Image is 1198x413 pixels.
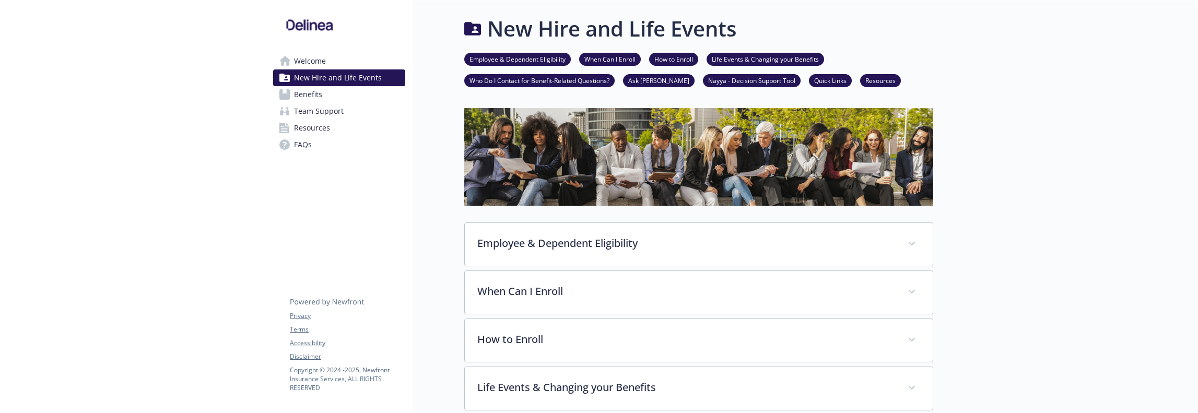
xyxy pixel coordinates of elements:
div: Life Events & Changing your Benefits [465,367,933,410]
span: Welcome [294,53,326,69]
img: new hire page banner [464,108,933,206]
p: How to Enroll [477,332,895,347]
a: Resources [860,75,901,85]
p: Employee & Dependent Eligibility [477,235,895,251]
p: Life Events & Changing your Benefits [477,380,895,395]
a: New Hire and Life Events [273,69,405,86]
div: When Can I Enroll [465,271,933,314]
p: Copyright © 2024 - 2025 , Newfront Insurance Services, ALL RIGHTS RESERVED [290,365,405,392]
a: Privacy [290,311,405,321]
a: Life Events & Changing your Benefits [707,54,824,64]
a: Who Do I Contact for Benefit-Related Questions? [464,75,615,85]
a: Employee & Dependent Eligibility [464,54,571,64]
span: Team Support [294,103,344,120]
a: Disclaimer [290,352,405,361]
a: How to Enroll [649,54,698,64]
a: Benefits [273,86,405,103]
div: Employee & Dependent Eligibility [465,223,933,266]
p: When Can I Enroll [477,284,895,299]
span: FAQs [294,136,312,153]
a: Team Support [273,103,405,120]
a: Accessibility [290,338,405,348]
a: Quick Links [809,75,852,85]
h1: New Hire and Life Events [487,13,736,44]
span: Benefits [294,86,322,103]
a: Welcome [273,53,405,69]
a: FAQs [273,136,405,153]
div: How to Enroll [465,319,933,362]
a: Nayya - Decision Support Tool [703,75,801,85]
span: Resources [294,120,330,136]
a: When Can I Enroll [579,54,641,64]
span: New Hire and Life Events [294,69,382,86]
a: Resources [273,120,405,136]
a: Ask [PERSON_NAME] [623,75,695,85]
a: Terms [290,325,405,334]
